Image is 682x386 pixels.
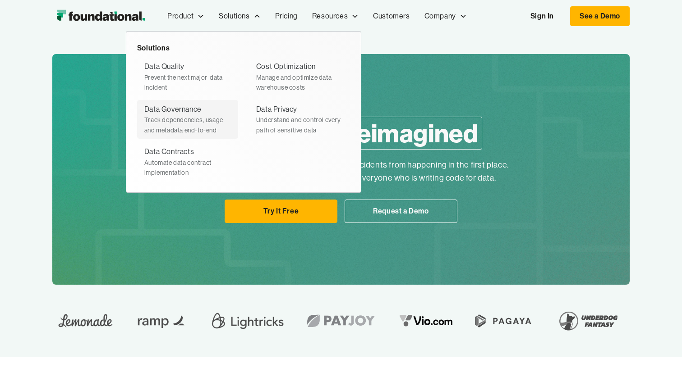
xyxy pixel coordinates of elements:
[268,1,305,31] a: Pricing
[305,1,366,31] div: Resources
[393,306,460,335] img: vio logo
[312,10,348,22] div: Resources
[160,1,212,31] div: Product
[144,115,231,135] div: Track dependencies, usage and metadata end-to-end
[167,10,194,22] div: Product
[144,146,194,158] div: Data Contracts
[137,42,350,54] div: Solutions
[300,306,382,335] img: Payjoy logo
[249,57,350,96] a: Cost OptimizationManage and optimize data warehouse costs
[570,6,630,26] a: See a Demo
[521,7,563,26] a: Sign In
[52,306,119,335] img: Lemonade Logo
[144,73,231,93] div: Prevent the next major data incident
[212,1,267,31] div: Solutions
[424,10,456,22] div: Company
[219,10,249,22] div: Solutions
[52,7,149,25] a: home
[256,73,343,93] div: Manage and optimize data warehouse costs
[137,100,238,139] a: Data GovernanceTrack dependencies, usage and metadata end-to-end
[470,306,536,335] img: Pagaya Logo
[137,57,238,96] a: Data QualityPrevent the next major data incident
[417,1,474,31] div: Company
[366,1,417,31] a: Customers
[552,306,624,335] img: Underdog Fantasy Logo
[131,306,193,335] img: Ramp Logo
[144,158,231,178] div: Automate data contract implementation
[208,306,287,335] img: Lightricks Logo
[225,200,337,223] a: Try It Free
[52,7,149,25] img: Foundational Logo
[343,117,482,150] span: reimagined
[126,31,361,193] nav: Solutions
[137,142,238,181] a: Data ContractsAutomate data contract implementation
[144,104,202,115] div: Data Governance
[345,200,457,223] a: Request a Demo
[256,61,316,73] div: Cost Optimization
[144,61,184,73] div: Data Quality
[256,115,343,135] div: Understand and control every path of sensitive data
[249,100,350,139] a: Data PrivacyUnderstand and control every path of sensitive data
[637,343,682,386] iframe: Chat Widget
[256,104,297,115] div: Data Privacy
